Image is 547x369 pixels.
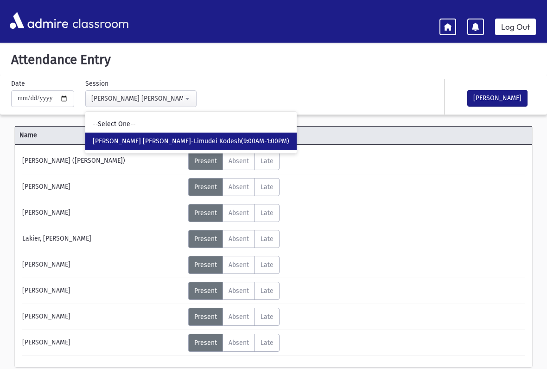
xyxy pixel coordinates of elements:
label: Session [85,79,108,89]
div: AttTypes [188,282,280,300]
span: Late [261,235,273,243]
button: Morah Rivki Cohen-Limudei Kodesh(9:00AM-1:00PM) [85,90,197,107]
div: AttTypes [188,178,280,196]
span: Present [194,287,217,295]
div: [PERSON_NAME] [18,282,188,300]
span: Late [261,209,273,217]
span: classroom [70,8,129,33]
span: Absent [229,261,249,269]
span: Late [261,261,273,269]
div: [PERSON_NAME] ([PERSON_NAME]) [18,152,188,170]
label: Date [11,79,25,89]
span: Late [261,183,273,191]
span: Absent [229,209,249,217]
span: Present [194,339,217,347]
div: [PERSON_NAME] [18,178,188,196]
div: [PERSON_NAME] [18,204,188,222]
span: Present [194,313,217,321]
span: Name [15,130,187,140]
span: Present [194,261,217,269]
span: Late [261,287,273,295]
div: Lakier, [PERSON_NAME] [18,230,188,248]
div: AttTypes [188,334,280,352]
a: Log Out [495,19,536,35]
span: Absent [229,313,249,321]
div: AttTypes [188,308,280,326]
div: AttTypes [188,256,280,274]
span: Late [261,157,273,165]
span: Present [194,183,217,191]
h5: Attendance Entry [7,52,540,68]
span: Present [194,235,217,243]
div: [PERSON_NAME] [18,334,188,352]
span: Attendance [187,130,489,140]
span: --Select One-- [93,120,136,129]
span: Late [261,313,273,321]
div: [PERSON_NAME] [18,308,188,326]
span: Absent [229,157,249,165]
span: Present [194,157,217,165]
div: AttTypes [188,230,280,248]
span: Present [194,209,217,217]
span: Absent [229,183,249,191]
span: [PERSON_NAME] [PERSON_NAME]-Limudei Kodesh(9:00AM-1:00PM) [93,137,289,146]
button: [PERSON_NAME] [467,90,528,107]
span: Absent [229,287,249,295]
span: Absent [229,235,249,243]
div: AttTypes [188,152,280,170]
div: [PERSON_NAME] [PERSON_NAME]-Limudei Kodesh(9:00AM-1:00PM) [91,94,183,103]
div: AttTypes [188,204,280,222]
img: AdmirePro [7,10,70,31]
div: [PERSON_NAME] [18,256,188,274]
